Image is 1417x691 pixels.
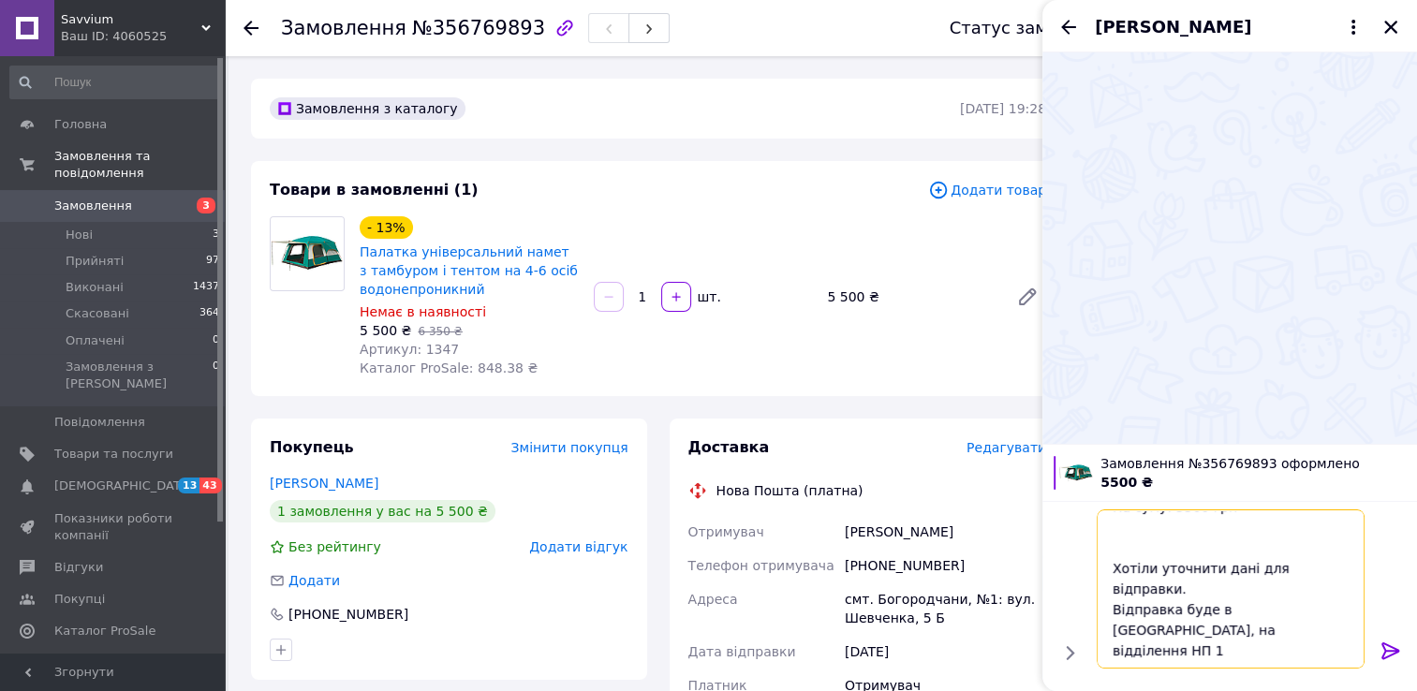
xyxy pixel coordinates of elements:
[688,644,796,659] span: Дата відправки
[178,478,199,493] span: 13
[61,28,225,45] div: Ваш ID: 4060525
[199,478,221,493] span: 43
[66,359,213,392] span: Замовлення з [PERSON_NAME]
[1057,16,1080,38] button: Назад
[270,438,354,456] span: Покупець
[213,227,219,243] span: 3
[412,17,545,39] span: №356769893
[271,217,344,289] img: Палатка універсальний намет з тамбуром і тентом на 4-6 осіб водонепроникний
[1009,278,1046,316] a: Редагувати
[693,287,723,306] div: шт.
[1059,456,1093,490] img: 6554902360_w100_h100_palatka-universalnaya-palatka.jpg
[54,510,173,544] span: Показники роботи компанії
[9,66,221,99] input: Пошук
[270,500,495,522] div: 1 замовлення у вас на 5 500 ₴
[54,446,173,463] span: Товари та послуги
[287,605,410,624] div: [PHONE_NUMBER]
[841,549,1050,582] div: [PHONE_NUMBER]
[1057,640,1082,665] button: Показати кнопки
[54,116,107,133] span: Головна
[61,11,201,28] span: Savvium
[418,325,462,338] span: 6 350 ₴
[288,539,381,554] span: Без рейтингу
[688,438,770,456] span: Доставка
[1100,475,1153,490] span: 5500 ₴
[193,279,219,296] span: 1437
[360,360,538,375] span: Каталог ProSale: 848.38 ₴
[360,216,413,239] div: - 13%
[66,253,124,270] span: Прийняті
[66,227,93,243] span: Нові
[199,305,219,322] span: 364
[281,17,406,39] span: Замовлення
[950,19,1122,37] div: Статус замовлення
[819,284,1001,310] div: 5 500 ₴
[270,181,479,198] span: Товари в замовленні (1)
[1100,454,1406,473] span: Замовлення №356769893 оформлено
[288,573,340,588] span: Додати
[244,19,258,37] div: Повернутися назад
[66,279,124,296] span: Виконані
[1095,15,1251,39] span: [PERSON_NAME]
[213,332,219,349] span: 0
[841,635,1050,669] div: [DATE]
[66,305,129,322] span: Скасовані
[270,476,378,491] a: [PERSON_NAME]
[529,539,627,554] span: Додати відгук
[54,198,132,214] span: Замовлення
[360,304,486,319] span: Немає в наявності
[688,592,738,607] span: Адреса
[511,440,628,455] span: Змінити покупця
[213,359,219,392] span: 0
[197,198,215,213] span: 3
[54,623,155,640] span: Каталог ProSale
[66,332,125,349] span: Оплачені
[54,414,145,431] span: Повідомлення
[54,591,105,608] span: Покупці
[960,101,1046,116] time: [DATE] 19:28
[360,244,578,297] a: Палатка універсальний намет з тамбуром і тентом на 4-6 осіб водонепроникний
[688,524,764,539] span: Отримувач
[841,515,1050,549] div: [PERSON_NAME]
[841,582,1050,635] div: смт. Богородчани, №1: вул. Шевченка, 5 Б
[54,148,225,182] span: Замовлення та повідомлення
[360,342,459,357] span: Артикул: 1347
[206,253,219,270] span: 97
[360,323,411,338] span: 5 500 ₴
[1095,15,1365,39] button: [PERSON_NAME]
[54,559,103,576] span: Відгуки
[54,478,193,494] span: [DEMOGRAPHIC_DATA]
[928,180,1046,200] span: Додати товар
[270,97,465,120] div: Замовлення з каталогу
[967,440,1046,455] span: Редагувати
[1097,509,1365,669] textarea: Доброго дня. Це менеджер інтернет-магазину. Ви робили в нас замовлення на: Намет на 4-6 осіб На с...
[688,558,834,573] span: Телефон отримувача
[712,481,868,500] div: Нова Пошта (платна)
[1380,16,1402,38] button: Закрити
